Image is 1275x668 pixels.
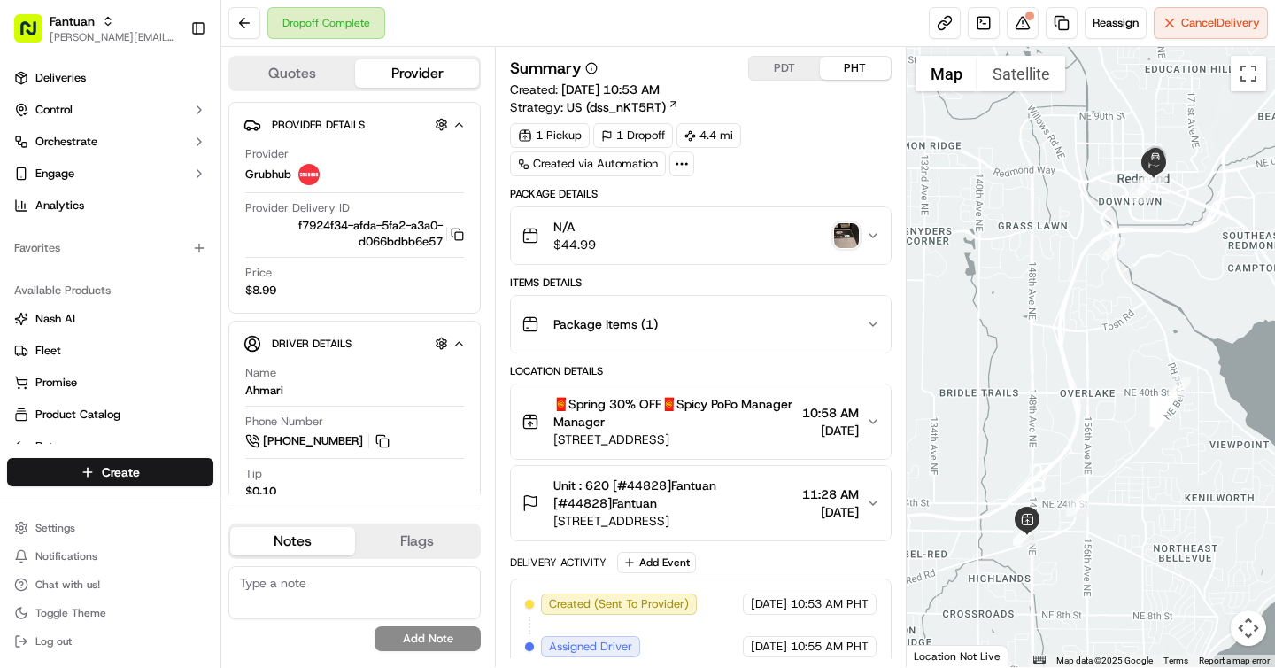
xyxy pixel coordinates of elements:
button: Package Items (1) [511,296,890,353]
span: • [147,322,153,337]
button: Engage [7,159,213,188]
button: Show satellite imagery [977,56,1065,91]
img: photo_proof_of_delivery image [834,223,859,248]
span: Pylon [176,439,214,453]
img: 5e692f75ce7d37001a5d71f1 [298,164,320,185]
div: 6 [1129,180,1152,203]
button: Product Catalog [7,400,213,429]
img: 1736555255976-a54dd68f-1ca7-489b-9aae-adbdc363a1c4 [35,323,50,338]
span: [DATE] 10:53 AM [561,82,660,97]
button: Nash AI [7,305,213,333]
span: Provider Details [272,118,365,132]
span: Product Catalog [35,407,120,423]
button: Log out [7,629,213,654]
span: [DATE] [157,322,193,337]
span: Orchestrate [35,134,97,150]
span: API Documentation [167,396,284,414]
span: Log out [35,634,72,649]
div: We're available if you need us! [80,187,243,201]
div: Strategy: [510,98,679,116]
button: PDT [749,57,820,80]
span: [DATE] [751,639,787,655]
span: [PHONE_NUMBER] [263,433,363,449]
span: Engage [35,166,74,182]
span: Unit : 620 [#44828]Fantuan [#44828]Fantuan [553,477,794,512]
button: Reassign [1085,7,1147,39]
img: Nash [18,18,53,53]
div: Past conversations [18,230,119,245]
div: 5 [1102,237,1125,260]
span: Created (Sent To Provider) [549,596,689,612]
span: 10:55 AM PHT [791,639,869,655]
span: 10:58 AM [802,404,859,422]
div: Location Not Live [907,645,1008,667]
div: Location Details [510,364,891,378]
button: Chat with us! [7,572,213,597]
button: Keyboard shortcuts [1033,656,1046,664]
button: [PERSON_NAME][EMAIL_ADDRESS][DOMAIN_NAME] [50,30,176,44]
div: Items Details [510,276,891,290]
span: [DATE] [802,503,859,521]
span: $44.99 [553,236,596,253]
img: Asif Zaman Khan [18,258,46,286]
span: 10:53 AM PHT [791,596,869,612]
span: Analytics [35,198,84,214]
img: 1736555255976-a54dd68f-1ca7-489b-9aae-adbdc363a1c4 [35,276,50,290]
button: Promise [7,369,213,397]
span: [DATE] [802,422,859,439]
button: 🧧Spring 30% OFF🧧Spicy PoPo Manager Manager[STREET_ADDRESS]10:58 AM[DATE] [511,384,890,459]
span: Provider [245,146,289,162]
span: Price [245,265,272,281]
button: Provider [355,59,480,88]
span: Cancel Delivery [1181,15,1260,31]
span: Fleet [35,343,61,359]
span: [DATE] [751,596,787,612]
span: Knowledge Base [35,396,135,414]
button: Show street map [916,56,977,91]
span: Notifications [35,549,97,563]
div: 1 Dropoff [593,123,673,148]
button: Add Event [617,552,696,573]
div: Favorites [7,234,213,262]
div: 3 [1066,493,1089,517]
a: Report a map error [1199,656,1270,665]
span: Promise [35,375,77,391]
img: 1736555255976-a54dd68f-1ca7-489b-9aae-adbdc363a1c4 [18,169,50,201]
span: [STREET_ADDRESS] [553,512,794,530]
div: $0.10 [245,484,276,500]
button: PHT [820,57,891,80]
div: 💻 [150,398,164,412]
div: Available Products [7,276,213,305]
button: Fleet [7,337,213,365]
span: Name [245,365,276,381]
button: See all [274,227,322,248]
a: Terms (opens in new tab) [1163,656,1188,665]
button: Fantuan[PERSON_NAME][EMAIL_ADDRESS][DOMAIN_NAME] [7,7,183,50]
button: Orchestrate [7,128,213,156]
a: Product Catalog [14,407,206,423]
span: [PERSON_NAME] [55,322,143,337]
span: US (dss_nKT5RT) [567,98,666,116]
span: Deliveries [35,70,86,86]
button: Create [7,458,213,486]
span: [PERSON_NAME] [55,275,143,289]
img: Jandy Espique [18,306,46,334]
div: Ahmari [245,383,283,399]
a: Promise [14,375,206,391]
a: Returns [14,439,206,454]
span: [DATE] [157,275,193,289]
button: Notes [230,527,355,555]
span: $8.99 [245,283,276,299]
a: Created via Automation [510,151,666,176]
span: • [147,275,153,289]
a: US (dss_nKT5RT) [567,98,679,116]
span: Tip [245,466,262,482]
button: Fantuan [50,12,95,30]
span: Package Items ( 1 ) [553,315,658,333]
span: Map data ©2025 Google [1056,656,1153,665]
button: Quotes [230,59,355,88]
button: N/A$44.99photo_proof_of_delivery image [511,207,890,264]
